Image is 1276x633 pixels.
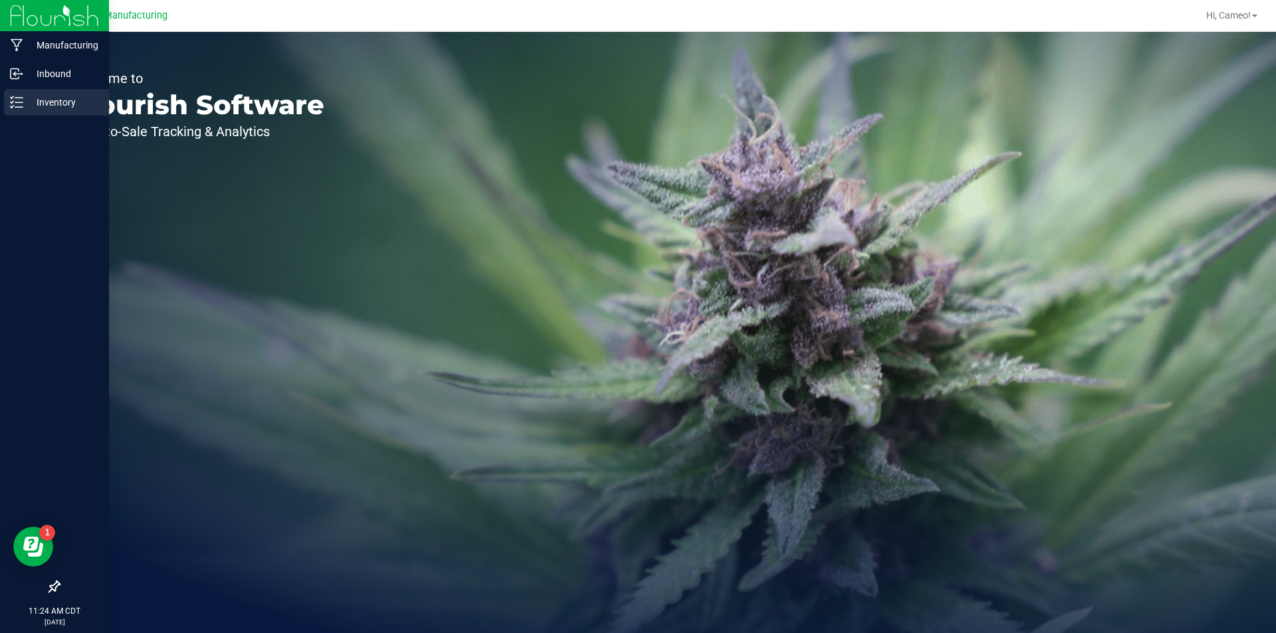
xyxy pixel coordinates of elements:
p: 11:24 AM CDT [6,605,103,617]
p: Inventory [23,94,103,110]
p: [DATE] [6,617,103,627]
iframe: Resource center unread badge [39,525,55,541]
p: Flourish Software [72,92,324,118]
inline-svg: Manufacturing [10,39,23,52]
inline-svg: Inventory [10,96,23,109]
p: Inbound [23,66,103,82]
span: Manufacturing [104,10,167,21]
p: Welcome to [72,72,324,85]
span: Hi, Cameo! [1206,10,1251,21]
inline-svg: Inbound [10,67,23,80]
iframe: Resource center [13,527,53,567]
p: Manufacturing [23,37,103,53]
p: Seed-to-Sale Tracking & Analytics [72,125,324,138]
